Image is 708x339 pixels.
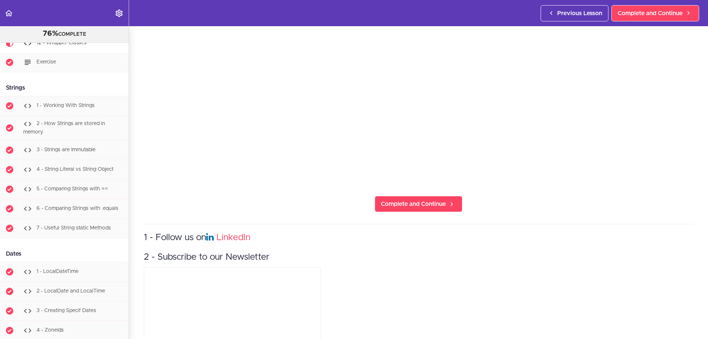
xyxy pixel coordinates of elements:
a: Previous Lesson [541,5,608,21]
span: Complete and Continue [618,9,683,18]
span: 3 - Creating Specif Dates [37,308,96,313]
a: LinkedIn [216,233,250,242]
span: Exercise [37,60,56,65]
svg: Settings Menu [115,9,124,18]
span: 1 - Working With Strings [37,103,95,108]
span: 5 - Comparing Strings with == [37,186,108,191]
span: 1 - LocalDateTime [37,269,79,274]
span: 6 - Comparing Strings with .equals [37,206,118,211]
h3: 1 - Follow us on [144,232,693,244]
div: COMPLETE [9,29,119,39]
span: 4 - String Literal vs String Object [37,167,114,172]
span: 2 - LocalDate and LocalTime [37,288,105,294]
span: Complete and Continue [381,200,446,208]
span: 7 - Useful String static Methods [37,225,111,231]
span: 3 - Strings are Immutable [37,147,96,152]
span: 2 - How Strings are stored in memory [23,121,105,135]
a: Complete and Continue [611,5,699,21]
svg: Back to course curriculum [4,9,13,18]
a: Complete and Continue [375,196,462,212]
span: 12 - Wrapper Classes [37,41,87,46]
span: 76% [43,30,58,37]
span: 4 - ZoneIds [37,328,64,333]
span: Previous Lesson [557,9,602,18]
h3: 2 - Subscribe to our Newsletter [144,251,693,263]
